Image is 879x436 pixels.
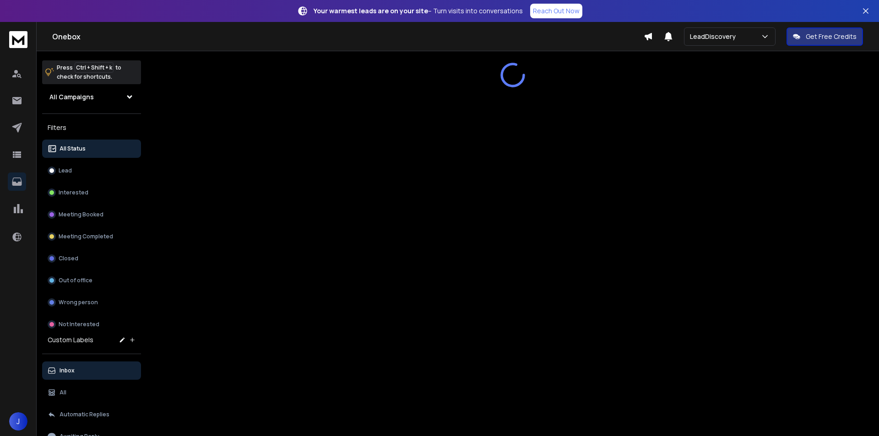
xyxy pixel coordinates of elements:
[60,367,75,374] p: Inbox
[9,412,27,431] button: J
[42,271,141,290] button: Out of office
[59,167,72,174] p: Lead
[48,335,93,344] h3: Custom Labels
[530,4,582,18] a: Reach Out Now
[42,227,141,246] button: Meeting Completed
[314,6,428,15] strong: Your warmest leads are on your site
[42,121,141,134] h3: Filters
[59,255,78,262] p: Closed
[49,92,94,102] h1: All Campaigns
[314,6,523,16] p: – Turn visits into conversations
[59,299,98,306] p: Wrong person
[75,62,114,73] span: Ctrl + Shift + k
[533,6,580,16] p: Reach Out Now
[42,315,141,334] button: Not Interested
[42,183,141,202] button: Interested
[42,293,141,312] button: Wrong person
[60,411,109,418] p: Automatic Replies
[42,88,141,106] button: All Campaigns
[42,405,141,424] button: Automatic Replies
[60,145,86,152] p: All Status
[59,233,113,240] p: Meeting Completed
[57,63,121,81] p: Press to check for shortcuts.
[52,31,644,42] h1: Onebox
[59,211,103,218] p: Meeting Booked
[42,161,141,180] button: Lead
[9,31,27,48] img: logo
[42,140,141,158] button: All Status
[806,32,857,41] p: Get Free Credits
[787,27,863,46] button: Get Free Credits
[60,389,66,396] p: All
[59,189,88,196] p: Interested
[42,361,141,380] button: Inbox
[42,383,141,402] button: All
[59,277,92,284] p: Out of office
[42,205,141,224] button: Meeting Booked
[42,249,141,268] button: Closed
[690,32,739,41] p: LeadDiscovery
[59,321,99,328] p: Not Interested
